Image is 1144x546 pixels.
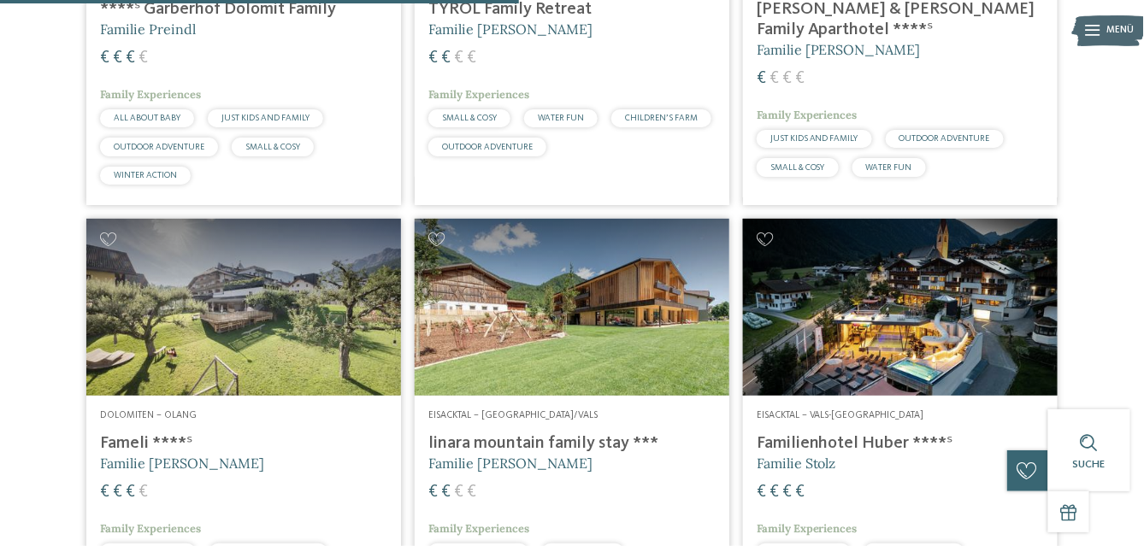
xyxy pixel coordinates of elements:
[866,163,912,172] span: WATER FUN
[757,455,836,472] span: Familie Stolz
[757,433,1044,454] h4: Familienhotel Huber ****ˢ
[757,70,766,87] span: €
[415,219,729,396] img: Familienhotels gesucht? Hier findet ihr die besten!
[126,50,135,67] span: €
[428,455,593,472] span: Familie [PERSON_NAME]
[428,21,593,38] span: Familie [PERSON_NAME]
[757,41,921,58] span: Familie [PERSON_NAME]
[757,410,924,420] span: Eisacktal – Vals-[GEOGRAPHIC_DATA]
[100,50,109,67] span: €
[100,87,201,102] span: Family Experiences
[442,143,533,151] span: OUTDOOR ADVENTURE
[770,163,825,172] span: SMALL & COSY
[139,484,148,501] span: €
[795,70,805,87] span: €
[899,134,990,143] span: OUTDOOR ADVENTURE
[770,70,779,87] span: €
[454,50,463,67] span: €
[86,219,401,396] img: Familienhotels gesucht? Hier findet ihr die besten!
[441,484,451,501] span: €
[467,50,476,67] span: €
[114,114,180,122] span: ALL ABOUT BABY
[441,50,451,67] span: €
[770,484,779,501] span: €
[770,134,858,143] span: JUST KIDS AND FAMILY
[538,114,584,122] span: WATER FUN
[428,433,716,454] h4: linara mountain family stay ***
[442,114,497,122] span: SMALL & COSY
[757,108,858,122] span: Family Experiences
[114,143,204,151] span: OUTDOOR ADVENTURE
[757,521,858,536] span: Family Experiences
[428,484,438,501] span: €
[428,50,438,67] span: €
[100,484,109,501] span: €
[100,521,201,536] span: Family Experiences
[782,70,792,87] span: €
[428,410,598,420] span: Eisacktal – [GEOGRAPHIC_DATA]/Vals
[126,484,135,501] span: €
[428,521,529,536] span: Family Experiences
[782,484,792,501] span: €
[100,410,197,420] span: Dolomiten – Olang
[113,50,122,67] span: €
[467,484,476,501] span: €
[100,455,264,472] span: Familie [PERSON_NAME]
[757,484,766,501] span: €
[743,219,1058,396] img: Familienhotels gesucht? Hier findet ihr die besten!
[1073,459,1106,470] span: Suche
[114,171,177,179] span: WINTER ACTION
[454,484,463,501] span: €
[221,114,310,122] span: JUST KIDS AND FAMILY
[625,114,698,122] span: CHILDREN’S FARM
[795,484,805,501] span: €
[100,21,196,38] span: Familie Preindl
[139,50,148,67] span: €
[245,143,300,151] span: SMALL & COSY
[428,87,529,102] span: Family Experiences
[113,484,122,501] span: €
